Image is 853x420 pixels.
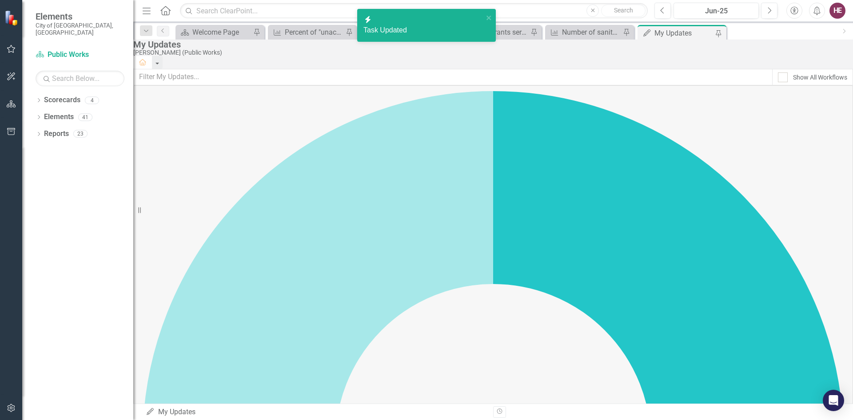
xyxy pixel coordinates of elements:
[677,6,756,16] div: Jun-25
[78,113,92,121] div: 41
[178,27,251,38] a: Welcome Page
[793,73,847,82] div: Show All Workflows
[547,27,621,38] a: Number of sanitary sewer pipe liner rehabilitated (Laterals)
[486,12,492,23] button: close
[363,25,483,36] div: Task Updated
[829,3,845,19] button: HE
[192,27,251,38] div: Welcome Page
[285,27,343,38] div: Percent of "unaccounted for" water
[470,27,528,38] div: Fire hydrants serviced (Revised for FY 2018)
[601,4,646,17] button: Search
[36,71,124,86] input: Search Below...
[4,10,20,26] img: ClearPoint Strategy
[36,22,124,36] small: City of [GEOGRAPHIC_DATA], [GEOGRAPHIC_DATA]
[270,27,343,38] a: Percent of "unaccounted for" water
[180,3,648,19] input: Search ClearPoint...
[36,50,124,60] a: Public Works
[562,27,621,38] div: Number of sanitary sewer pipe liner rehabilitated (Laterals)
[654,28,713,39] div: My Updates
[85,96,99,104] div: 4
[73,130,88,138] div: 23
[674,3,759,19] button: Jun-25
[133,49,849,56] div: [PERSON_NAME] (Public Works)
[44,95,80,105] a: Scorecards
[823,390,844,411] div: Open Intercom Messenger
[44,129,69,139] a: Reports
[36,11,124,22] span: Elements
[133,69,773,85] input: Filter My Updates...
[146,407,486,417] div: My Updates
[44,112,74,122] a: Elements
[614,7,633,14] span: Search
